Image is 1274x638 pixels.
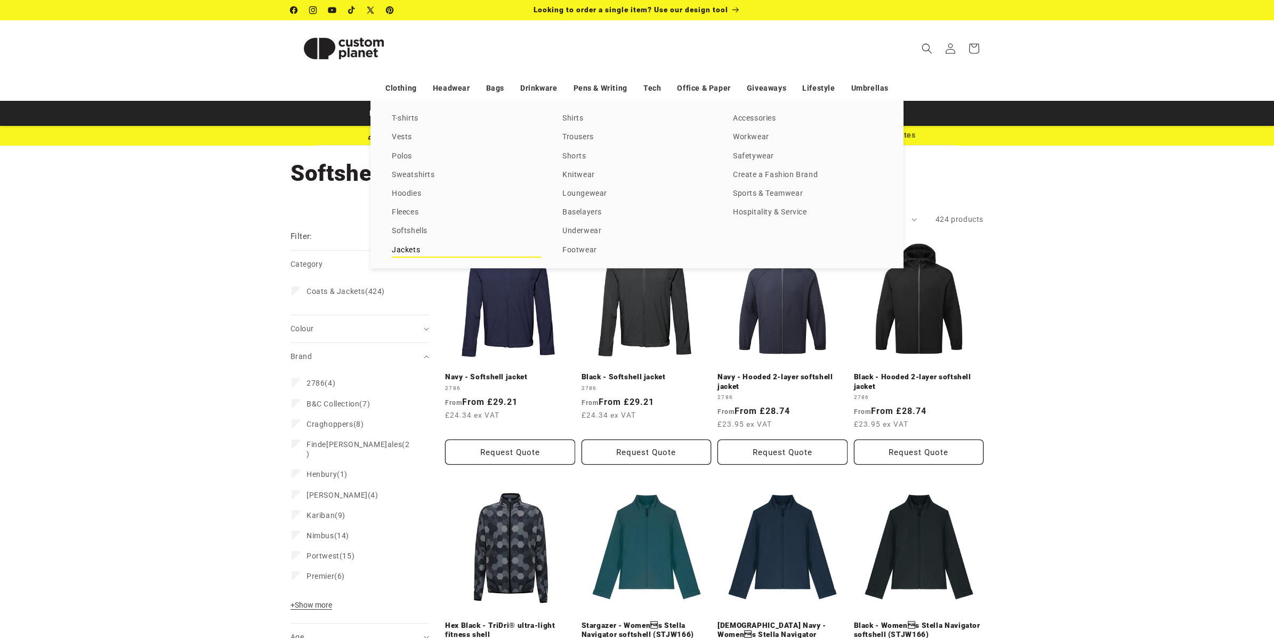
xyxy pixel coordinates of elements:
[582,372,712,382] a: Black - Softshell jacket
[851,79,889,98] a: Umbrellas
[392,243,541,258] a: Jackets
[291,601,332,609] span: Show more
[717,372,848,391] a: Navy - Hooded 2-layer softshell jacket
[307,440,402,449] span: Finde[PERSON_NAME]ales
[717,440,848,465] button: Request Quote
[307,420,353,428] span: Craghoppers
[385,79,417,98] a: Clothing
[733,168,882,182] a: Create a Fashion Brand
[562,168,712,182] a: Knitwear
[733,111,882,126] a: Accessories
[291,25,397,73] img: Custom Planet
[307,399,370,409] span: (7)
[733,130,882,145] a: Workwear
[802,79,835,98] a: Lifestyle
[307,470,337,478] span: Henbury
[307,531,334,540] span: Nimbus
[291,601,295,609] span: +
[915,37,939,60] summary: Search
[287,20,401,76] a: Custom Planet
[1091,523,1274,638] iframe: Chat Widget
[307,419,364,429] span: (8)
[307,571,345,581] span: (6)
[307,287,365,296] span: Coats & Jackets
[677,79,730,98] a: Office & Paper
[291,315,429,342] summary: Colour (0 selected)
[392,168,541,182] a: Sweatshirts
[307,286,385,296] span: (424)
[307,379,325,387] span: 2786
[562,224,712,238] a: Underwear
[486,79,504,98] a: Bags
[392,149,541,164] a: Polos
[307,490,378,500] span: (4)
[582,440,712,465] button: Request Quote
[291,600,335,615] button: Show more
[307,551,354,561] span: (15)
[307,469,348,479] span: (1)
[291,343,429,370] summary: Brand (0 selected)
[733,205,882,220] a: Hospitality & Service
[307,531,349,540] span: (14)
[291,352,312,361] span: Brand
[307,511,345,520] span: (9)
[562,149,712,164] a: Shorts
[307,511,335,520] span: Kariban
[392,111,541,126] a: T-shirts
[307,491,368,499] span: [PERSON_NAME]
[445,440,575,465] button: Request Quote
[392,187,541,201] a: Hoodies
[520,79,557,98] a: Drinkware
[291,324,313,333] span: Colour
[747,79,786,98] a: Giveaways
[562,130,712,145] a: Trousers
[854,440,984,465] button: Request Quote
[392,224,541,238] a: Softshells
[733,149,882,164] a: Safetywear
[433,79,470,98] a: Headwear
[643,79,661,98] a: Tech
[307,552,340,560] span: Portwest
[562,205,712,220] a: Baselayers
[562,111,712,126] a: Shirts
[392,130,541,145] a: Vests
[307,400,359,408] span: B&C Collection
[307,378,335,388] span: (4)
[534,5,728,14] span: Looking to order a single item? Use our design tool
[574,79,627,98] a: Pens & Writing
[733,187,882,201] a: Sports & Teamwear
[562,243,712,258] a: Footwear
[392,205,541,220] a: Fleeces
[307,572,334,580] span: Premier
[562,187,712,201] a: Loungewear
[445,372,575,382] a: Navy - Softshell jacket
[307,440,411,459] span: (2)
[854,372,984,391] a: Black - Hooded 2-layer softshell jacket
